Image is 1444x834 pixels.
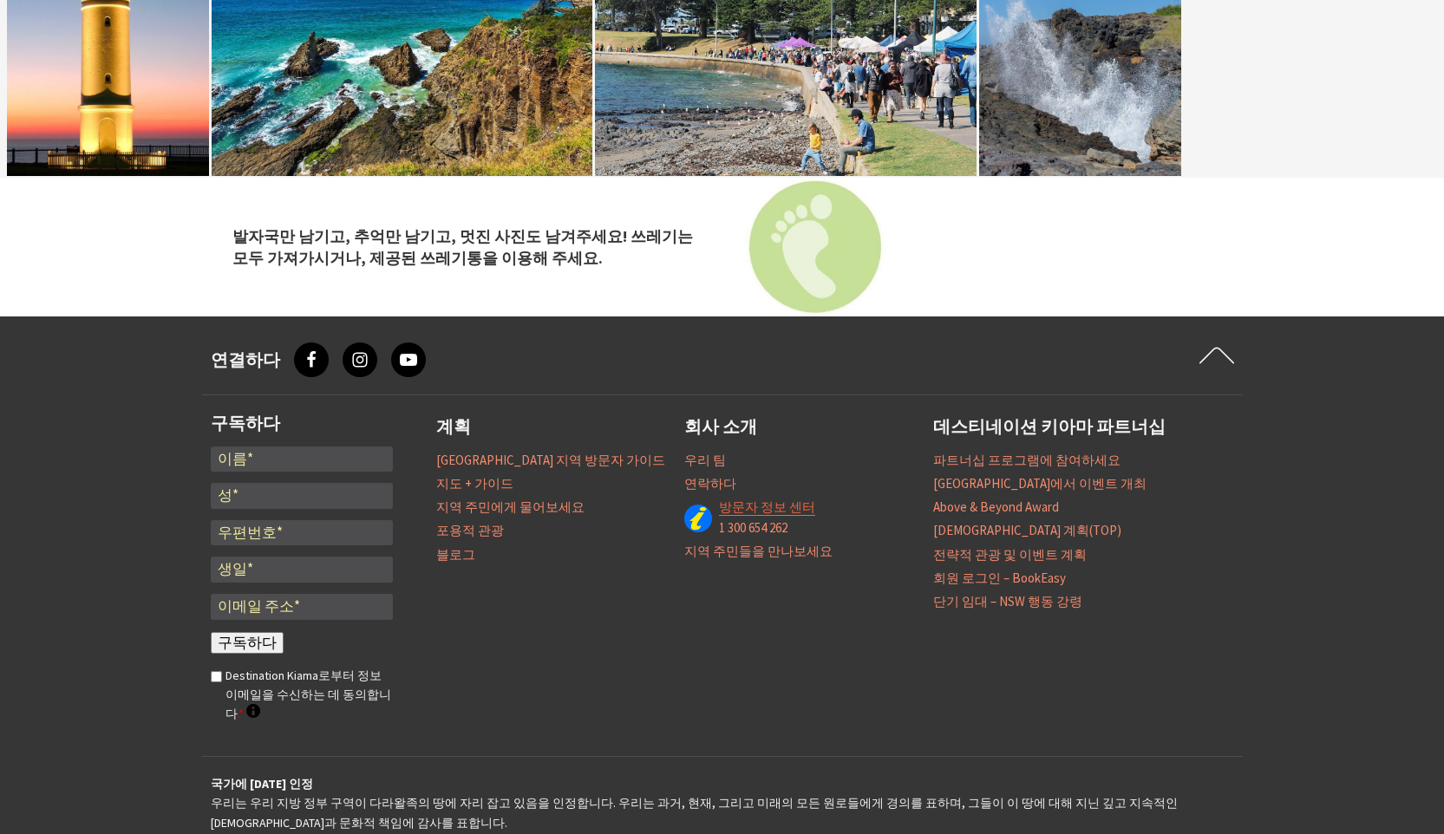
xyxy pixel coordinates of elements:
input: 구독하다 [211,632,284,655]
a: [GEOGRAPHIC_DATA] 지역 방문자 가이드 [436,452,665,469]
font: 회사 소개 [684,415,757,437]
font: Above & Beyond Award [933,498,1059,515]
a: 우리 팀 [684,452,726,469]
font: [DEMOGRAPHIC_DATA] 계획(TOP) [933,522,1121,538]
a: 블로그 [436,546,475,564]
font: 지역 주민들을 만나보세요 [684,543,833,559]
a: 포용적 관광 [436,522,504,539]
font: 데스티네이션 키아마 파트너십 [933,415,1166,437]
a: 전략적 관광 및 이벤트 계획 [933,546,1087,564]
a: 회사 소개 [684,413,757,441]
a: 지역 주민에게 물어보세요 [436,498,585,516]
a: 지도 + 가이드 [436,475,513,492]
font: [GEOGRAPHIC_DATA] 지역 방문자 가이드 [436,452,665,468]
font: 계획 [436,415,471,437]
input: 우편번호* [211,520,393,546]
a: 1 300 654 262 [719,519,787,537]
a: [GEOGRAPHIC_DATA]에서 이벤트 개최 [933,475,1147,492]
a: 지역 주민들을 만나보세요 [684,543,833,560]
font: 블로그 [436,546,475,563]
font: 연결하다 [211,349,280,370]
a: 파트너십 프로그램에 참여하세요 [933,452,1121,469]
a: Above & Beyond Award [933,498,1059,516]
font: 회원 로그인 – BookEasy [933,570,1066,586]
font: 전략적 관광 및 이벤트 계획 [933,546,1087,563]
a: 회원 로그인 – BookEasy [933,570,1066,587]
font: 우리는 우리 지방 정부 구역이 다라왈족의 땅에 자리 잡고 있음을 인정합니다. 우리는 과거, 현재, 그리고 미래의 모든 원로들에게 경의를 표하며, 그들이 이 땅에 대해 지닌 깊... [211,795,1178,830]
a: 데스티네이션 키아마 파트너십 [933,413,1166,441]
font: 1 300 654 262 [719,519,787,536]
font: 방문자 정보 센터 [719,498,815,515]
font: 지역 주민에게 물어보세요 [436,498,585,515]
font: 우리 팀 [684,452,726,468]
font: 발자국만 남기고, 추억만 남기고, 멋진 사진도 남겨주세요! 쓰레기는 모두 가져가시거나, 제공된 쓰레기통을 이용해 주세요. [232,226,693,268]
a: 계획 [436,413,471,441]
a: 연락하다 [684,475,736,492]
a: 방문자 정보 센터 [719,498,815,516]
font: 파트너십 프로그램에 참여하세요 [933,452,1121,468]
font: 국가에 [DATE] 인정 [211,776,313,792]
a: 단기 임대 – NSW 행동 강령 [933,593,1082,610]
input: 이메일 주소* [211,594,393,620]
font: 포용적 관광 [436,522,504,538]
font: Destination Kiama로부터 정보 이메일을 수신하는 데 동의합니다 [225,668,391,722]
font: 구독하다 [211,412,280,433]
a: [DEMOGRAPHIC_DATA] 계획(TOP) [933,522,1121,539]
